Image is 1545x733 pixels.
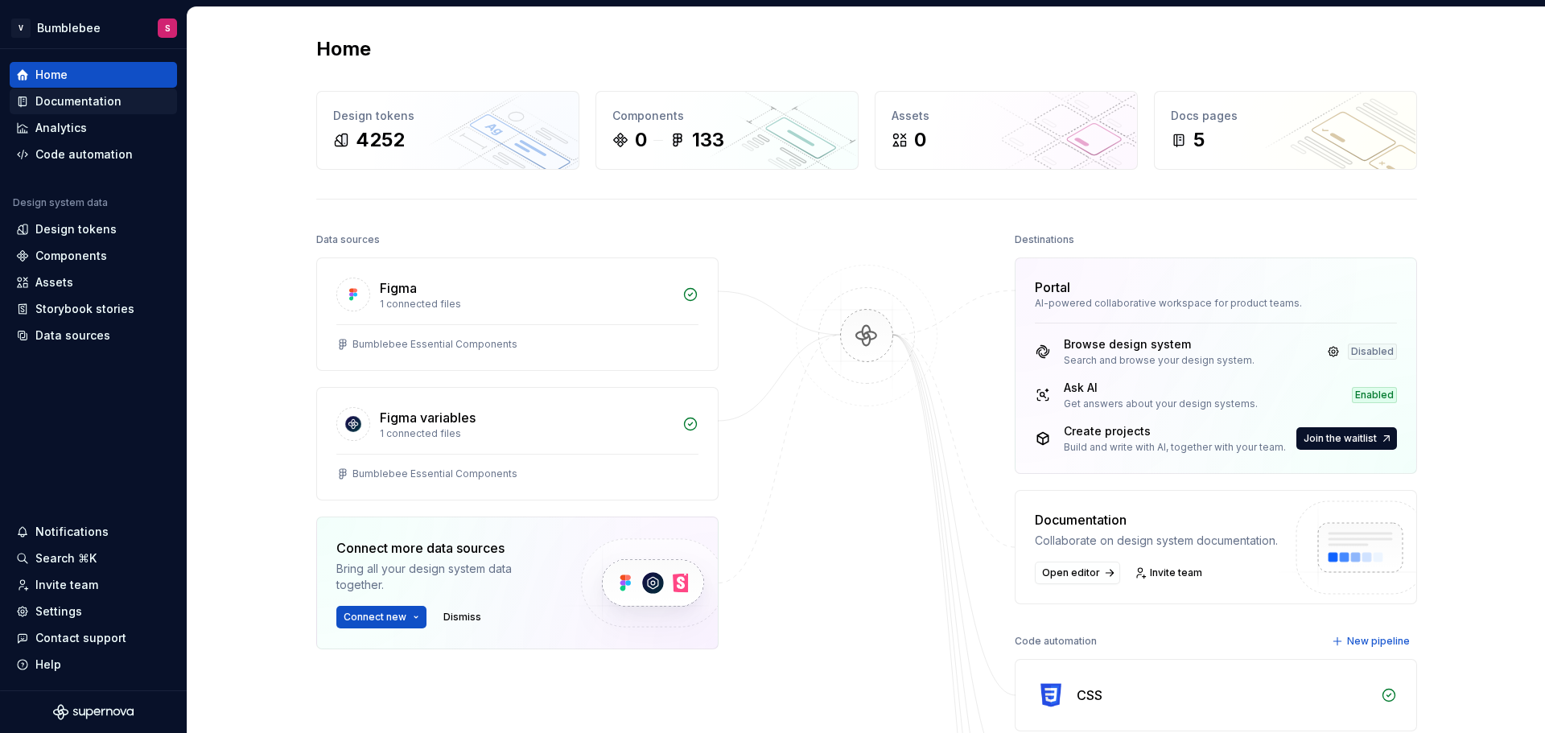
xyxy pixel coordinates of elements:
span: Invite team [1150,566,1202,579]
div: Documentation [35,93,122,109]
a: Invite team [10,572,177,598]
div: Home [35,67,68,83]
div: Components [612,108,842,124]
a: Components0133 [595,91,859,170]
a: Open editor [1035,562,1120,584]
div: Search and browse your design system. [1064,354,1255,367]
div: Bumblebee Essential Components [352,467,517,480]
svg: Supernova Logo [53,704,134,720]
a: Figma1 connected filesBumblebee Essential Components [316,257,719,371]
div: Documentation [1035,510,1278,529]
div: Analytics [35,120,87,136]
a: Storybook stories [10,296,177,322]
div: V [11,19,31,38]
div: Bumblebee [37,20,101,36]
button: VBumblebeeS [3,10,183,45]
div: Design tokens [333,108,562,124]
div: Storybook stories [35,301,134,317]
div: Bring all your design system data together. [336,561,554,593]
a: Docs pages5 [1154,91,1417,170]
button: Connect new [336,606,426,628]
a: Design tokens4252 [316,91,579,170]
div: 4252 [356,127,405,153]
div: Assets [35,274,73,290]
button: Dismiss [436,606,488,628]
div: Build and write with AI, together with your team. [1064,441,1286,454]
div: Collaborate on design system documentation. [1035,533,1278,549]
div: Browse design system [1064,336,1255,352]
div: Help [35,657,61,673]
div: Disabled [1348,344,1397,360]
a: Documentation [10,89,177,114]
div: 133 [692,127,724,153]
div: Ask AI [1064,380,1258,396]
div: S [165,22,171,35]
div: Code automation [35,146,133,163]
div: Bumblebee Essential Components [352,338,517,351]
a: Data sources [10,323,177,348]
h2: Home [316,36,371,62]
a: Components [10,243,177,269]
button: Help [10,652,177,677]
div: Destinations [1015,229,1074,251]
div: Get answers about your design systems. [1064,397,1258,410]
span: Connect new [344,611,406,624]
button: Search ⌘K [10,546,177,571]
a: Assets [10,270,177,295]
span: Dismiss [443,611,481,624]
a: Assets0 [875,91,1138,170]
button: New pipeline [1327,630,1417,653]
div: Enabled [1352,387,1397,403]
span: Join the waitlist [1304,432,1377,445]
a: Figma variables1 connected filesBumblebee Essential Components [316,387,719,500]
div: Invite team [35,577,98,593]
span: New pipeline [1347,635,1410,648]
div: Settings [35,603,82,620]
div: 1 connected files [380,427,673,440]
div: Notifications [35,524,109,540]
a: Analytics [10,115,177,141]
div: Components [35,248,107,264]
div: Create projects [1064,423,1286,439]
div: Search ⌘K [35,550,97,566]
button: Join the waitlist [1296,427,1397,450]
a: Invite team [1130,562,1209,584]
div: Figma variables [380,408,476,427]
div: Figma [380,278,417,298]
span: Open editor [1042,566,1100,579]
div: Code automation [1015,630,1097,653]
div: CSS [1077,686,1102,705]
div: 1 connected files [380,298,673,311]
div: Portal [1035,278,1070,297]
div: Connect more data sources [336,538,554,558]
button: Contact support [10,625,177,651]
div: Assets [892,108,1121,124]
div: Data sources [316,229,380,251]
div: 5 [1193,127,1205,153]
div: Docs pages [1171,108,1400,124]
a: Settings [10,599,177,624]
div: AI-powered collaborative workspace for product teams. [1035,297,1397,310]
a: Design tokens [10,216,177,242]
div: Contact support [35,630,126,646]
a: Code automation [10,142,177,167]
div: Design system data [13,196,108,209]
div: Data sources [35,327,110,344]
button: Notifications [10,519,177,545]
div: 0 [635,127,647,153]
div: Design tokens [35,221,117,237]
a: Home [10,62,177,88]
div: 0 [914,127,926,153]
